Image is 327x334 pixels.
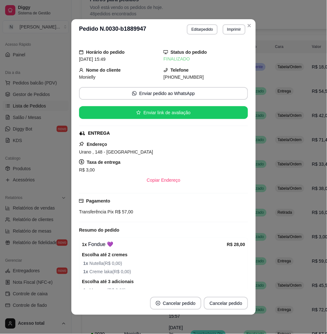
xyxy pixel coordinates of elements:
[79,68,84,72] span: user
[83,261,121,266] font: Nutella ( R$ 0,00
[83,287,245,294] span: )
[156,301,160,306] span: close-circle
[150,297,201,310] button: close-circleCancelar pedido
[204,297,248,310] button: Cancelar pedido
[86,50,125,55] strong: Horário do pedido
[83,260,245,267] span: )
[79,141,84,147] span: pushpin
[83,261,89,266] strong: 1 x
[87,160,121,165] strong: Taxa de entrega
[171,68,189,73] strong: Telefone
[83,269,89,274] strong: 1 x
[88,130,110,137] div: ENTREGA
[79,159,84,164] span: dollar
[83,288,89,293] strong: 1 x
[83,269,130,274] font: Creme laka ( R$ 0,00
[163,56,248,62] div: FINALIZADO
[132,91,137,96] span: whats-app
[79,50,84,54] span: calendar
[139,90,195,97] font: Enviar pedido ao WhatsApp
[86,68,121,73] strong: Nome do cliente
[171,50,207,55] strong: Status do pedido
[88,241,113,248] font: Fondue 💜
[79,75,95,80] span: Monielly
[79,149,153,155] span: Urano , 148 - [GEOGRAPHIC_DATA]
[83,268,245,275] span: )
[223,24,245,35] button: Imprimir
[79,227,119,233] strong: Resumo do pedido
[83,288,124,293] font: Morango ( R$ 0,00
[244,20,254,31] button: Close
[86,198,110,203] strong: Pagamento
[87,142,107,147] strong: Endereço
[82,242,87,247] strong: 1 x
[163,68,168,72] span: phone
[79,87,248,100] button: whats-appEnviar pedido ao WhatsApp
[79,24,146,35] h3: Pedido N. 0030-b1889947
[79,199,84,203] span: credit-card
[79,167,95,172] span: R$ 3,00
[82,279,134,284] strong: Escolha até 3 adicionais
[79,106,248,119] button: starEnviar link de avaliação
[163,300,195,306] font: Cancelar pedido
[136,110,141,115] span: star
[79,57,106,62] span: [DATE] 15:49
[163,75,204,80] span: [PHONE_NUMBER]
[141,174,185,187] button: Copiar Endereço
[79,209,114,214] span: Transferência Pix
[187,24,217,35] button: Editarpedido
[82,252,127,257] strong: Escolha até 2 cremes
[114,209,133,214] span: R$ 57,00
[227,242,245,247] strong: R$ 28,00
[143,109,190,116] font: Enviar link de avaliação
[163,50,168,54] span: desktop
